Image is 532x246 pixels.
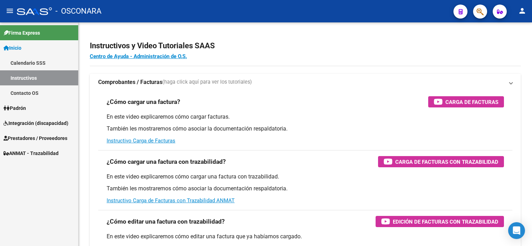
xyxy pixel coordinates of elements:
[98,78,162,86] strong: Comprobantes / Facturas
[107,197,235,204] a: Instructivo Carga de Facturas con Trazabilidad ANMAT
[107,185,504,192] p: También les mostraremos cómo asociar la documentación respaldatoria.
[6,7,14,15] mat-icon: menu
[376,216,504,227] button: Edición de Facturas con Trazabilidad
[107,113,504,121] p: En este video explicaremos cómo cargar facturas.
[55,3,101,19] span: - OSCONARA
[395,157,498,166] span: Carga de Facturas con Trazabilidad
[393,217,498,226] span: Edición de Facturas con Trazabilidad
[4,29,40,37] span: Firma Express
[518,7,526,15] mat-icon: person
[90,74,521,91] mat-expansion-panel-header: Comprobantes / Facturas(haga click aquí para ver los tutoriales)
[107,138,175,144] a: Instructivo Carga de Facturas
[445,98,498,106] span: Carga de Facturas
[107,217,225,226] h3: ¿Cómo editar una factura con trazabilidad?
[4,149,59,157] span: ANMAT - Trazabilidad
[107,97,180,107] h3: ¿Cómo cargar una factura?
[107,157,226,167] h3: ¿Cómo cargar una factura con trazabilidad?
[378,156,504,167] button: Carga de Facturas con Trazabilidad
[4,119,68,127] span: Integración (discapacidad)
[428,96,504,107] button: Carga de Facturas
[4,104,26,112] span: Padrón
[90,53,187,59] a: Centro de Ayuda - Administración de O.S.
[162,78,252,86] span: (haga click aquí para ver los tutoriales)
[90,39,521,52] h2: Instructivos y Video Tutoriales SAAS
[107,233,504,240] p: En este video explicaremos cómo editar una factura que ya habíamos cargado.
[508,222,525,239] div: Open Intercom Messenger
[107,173,504,181] p: En este video explicaremos cómo cargar una factura con trazabilidad.
[4,134,67,142] span: Prestadores / Proveedores
[4,44,21,52] span: Inicio
[107,125,504,133] p: También les mostraremos cómo asociar la documentación respaldatoria.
